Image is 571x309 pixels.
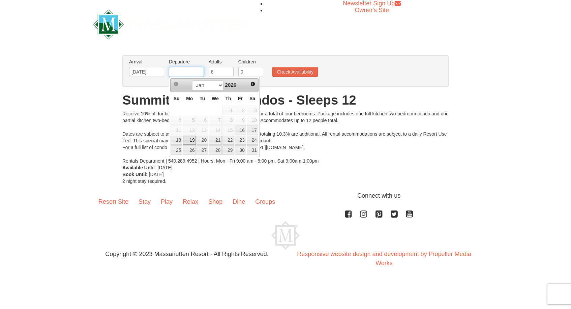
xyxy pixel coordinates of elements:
[235,116,246,125] span: 9
[235,145,246,155] a: 30
[170,115,183,125] td: available
[129,58,164,65] label: Arrival
[222,145,234,155] td: available
[246,105,259,115] td: available
[222,135,234,145] td: available
[183,136,196,145] a: 19
[171,136,182,145] a: 18
[222,105,234,115] td: available
[170,125,183,135] td: available
[222,125,234,135] span: 15
[171,79,181,89] a: Prev
[183,116,196,125] span: 5
[203,191,228,212] a: Shop
[234,145,246,155] td: available
[183,135,196,145] td: available
[225,82,236,88] span: 2026
[247,116,258,125] span: 10
[183,145,196,155] a: 26
[93,10,248,39] img: Massanutten Resort Logo
[246,125,259,135] td: available
[209,116,222,125] span: 7
[170,135,183,145] td: available
[235,125,246,135] a: 16
[197,136,208,145] a: 20
[228,191,250,212] a: Dine
[196,145,208,155] td: available
[209,145,222,155] a: 28
[209,58,234,65] label: Adults
[246,145,259,155] td: available
[197,125,208,135] span: 13
[226,96,231,101] span: Thursday
[149,172,164,177] span: [DATE]
[197,145,208,155] a: 27
[222,145,234,155] a: 29
[250,191,280,212] a: Groups
[122,93,449,107] h1: Summit Adjoining Condos - Sleeps 12
[183,125,196,135] td: available
[235,106,246,115] span: 2
[171,116,182,125] span: 4
[197,116,208,125] span: 6
[234,115,246,125] td: available
[208,135,222,145] td: available
[209,125,222,135] span: 14
[208,125,222,135] td: available
[170,145,183,155] td: available
[183,145,196,155] td: available
[234,125,246,135] td: available
[209,136,222,145] a: 21
[208,145,222,155] td: available
[222,116,234,125] span: 8
[247,145,258,155] a: 31
[93,16,248,31] a: Massanutten Resort
[208,115,222,125] td: available
[247,136,258,145] a: 24
[93,191,133,212] a: Resort Site
[171,125,182,135] span: 11
[196,135,208,145] td: available
[171,145,182,155] a: 25
[272,67,318,77] button: Check Availability
[122,172,148,177] strong: Book Until:
[238,96,243,101] span: Friday
[133,191,156,212] a: Stay
[248,79,258,89] a: Next
[235,136,246,145] a: 23
[355,7,389,13] a: Owner's Site
[156,191,178,212] a: Play
[173,81,179,87] span: Prev
[238,58,263,65] label: Children
[183,125,196,135] span: 12
[222,106,234,115] span: 1
[93,191,478,200] p: Connect with us
[196,125,208,135] td: available
[174,96,180,101] span: Sunday
[122,178,167,184] span: 2 night stay required.
[247,106,258,115] span: 3
[246,135,259,145] td: available
[297,251,471,266] a: Responsive website design and development by Propeller Media Works
[178,191,203,212] a: Relax
[196,115,208,125] td: available
[234,135,246,145] td: available
[200,96,205,101] span: Tuesday
[122,110,449,164] div: Receive 10% off for booking two adjoining two-bedroom condos, for a total of four bedrooms. Packa...
[186,96,193,101] span: Monday
[222,136,234,145] a: 22
[271,221,300,250] img: Massanutten Resort Logo
[250,81,256,87] span: Next
[88,250,285,259] p: Copyright © 2023 Massanutten Resort - All Rights Reserved.
[247,125,258,135] a: 17
[222,115,234,125] td: available
[169,58,204,65] label: Departure
[249,96,255,101] span: Saturday
[222,125,234,135] td: available
[234,105,246,115] td: available
[246,115,259,125] td: available
[183,115,196,125] td: available
[158,165,173,170] span: [DATE]
[122,165,156,170] strong: Available Until:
